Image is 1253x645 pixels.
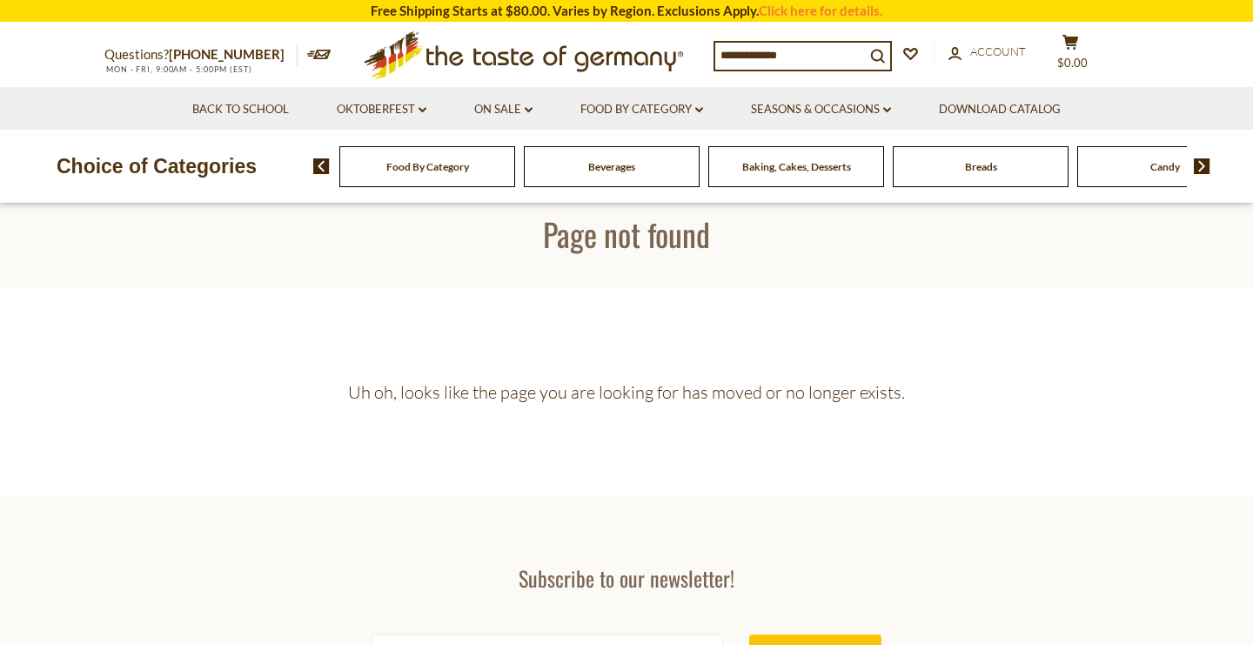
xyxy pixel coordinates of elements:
[1044,34,1096,77] button: $0.00
[372,565,881,591] h3: Subscribe to our newsletter!
[474,100,533,119] a: On Sale
[580,100,703,119] a: Food By Category
[965,160,997,173] a: Breads
[588,160,635,173] a: Beverages
[192,100,289,119] a: Back to School
[386,160,469,173] a: Food By Category
[54,214,1199,253] h1: Page not found
[104,64,252,74] span: MON - FRI, 9:00AM - 5:00PM (EST)
[742,160,851,173] a: Baking, Cakes, Desserts
[1194,158,1210,174] img: next arrow
[1057,56,1088,70] span: $0.00
[939,100,1061,119] a: Download Catalog
[759,3,882,18] a: Click here for details.
[313,158,330,174] img: previous arrow
[948,43,1026,62] a: Account
[337,100,426,119] a: Oktoberfest
[1150,160,1180,173] a: Candy
[169,46,285,62] a: [PHONE_NUMBER]
[970,44,1026,58] span: Account
[751,100,891,119] a: Seasons & Occasions
[104,44,298,66] p: Questions?
[104,381,1149,403] h4: Uh oh, looks like the page you are looking for has moved or no longer exists.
